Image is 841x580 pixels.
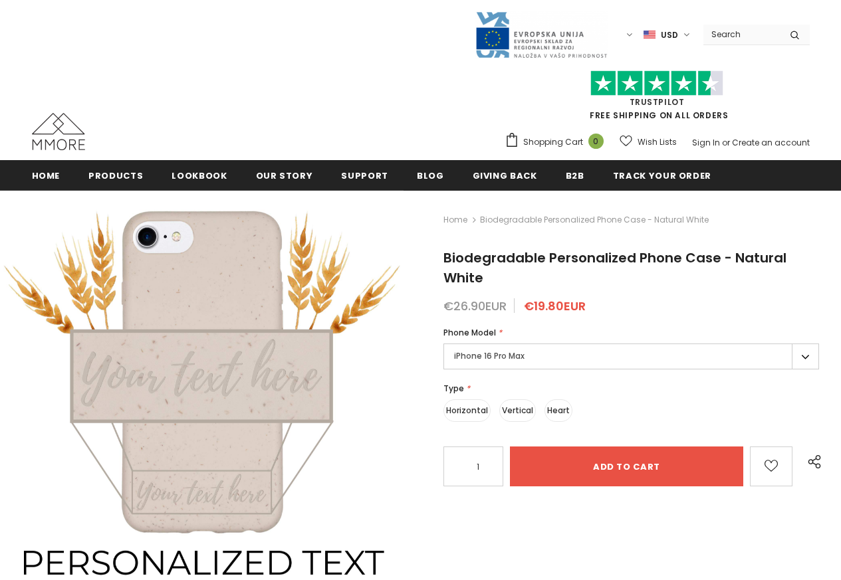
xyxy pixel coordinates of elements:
img: MMORE Cases [32,113,85,150]
img: Trust Pilot Stars [590,70,723,96]
span: Wish Lists [638,136,677,149]
input: Search Site [703,25,780,44]
span: €26.90EUR [443,298,507,314]
input: Add to cart [510,446,743,486]
span: Our Story [256,169,313,182]
a: Shopping Cart 0 [505,132,610,152]
a: Create an account [732,137,810,148]
a: Wish Lists [620,130,677,153]
span: Products [88,169,143,182]
span: 0 [588,134,604,149]
img: USD [644,29,656,41]
a: Sign In [692,137,720,148]
span: Lookbook [172,169,227,182]
span: FREE SHIPPING ON ALL ORDERS [505,76,810,121]
span: USD [661,29,678,42]
span: Blog [417,169,444,182]
span: Biodegradable Personalized Phone Case - Natural White [443,248,786,287]
span: Home [32,169,60,182]
span: Giving back [473,169,537,182]
label: iPhone 16 Pro Max [443,343,819,369]
span: Track your order [613,169,711,182]
label: Heart [544,399,572,422]
a: B2B [566,160,584,190]
a: Blog [417,160,444,190]
span: Phone Model [443,327,496,338]
label: Horizontal [443,399,491,422]
a: Javni Razpis [475,29,608,40]
span: B2B [566,169,584,182]
a: Trustpilot [630,96,685,108]
a: Track your order [613,160,711,190]
span: support [341,169,388,182]
span: €19.80EUR [524,298,586,314]
a: Our Story [256,160,313,190]
span: or [722,137,730,148]
a: Giving back [473,160,537,190]
span: Biodegradable Personalized Phone Case - Natural White [480,212,709,228]
label: Vertical [499,399,536,422]
a: Lookbook [172,160,227,190]
a: support [341,160,388,190]
span: Shopping Cart [523,136,583,149]
a: Home [443,212,467,228]
img: Javni Razpis [475,11,608,59]
a: Home [32,160,60,190]
span: Type [443,383,464,394]
a: Products [88,160,143,190]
